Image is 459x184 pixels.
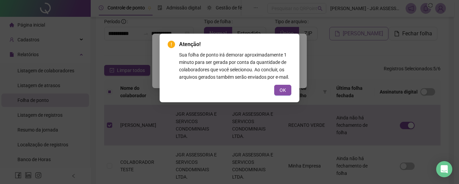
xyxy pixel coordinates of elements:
[179,51,291,81] div: Sua folha de ponto irá demorar aproximadamente 1 minuto para ser gerada por conta da quantidade d...
[179,40,291,48] span: Atenção!
[168,41,175,48] span: exclamation-circle
[274,85,291,96] button: OK
[280,86,286,94] span: OK
[436,161,452,177] div: Open Intercom Messenger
